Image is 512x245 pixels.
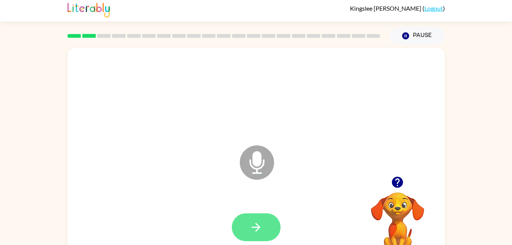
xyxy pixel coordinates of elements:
div: ( ) [350,5,445,12]
button: Pause [390,27,445,45]
a: Logout [424,5,443,12]
span: Kingslee [PERSON_NAME] [350,5,422,12]
img: Literably [67,1,110,18]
